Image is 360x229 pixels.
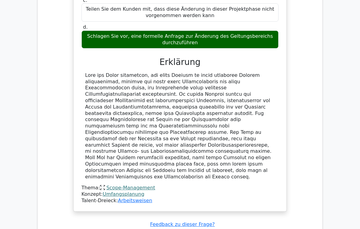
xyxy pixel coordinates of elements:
font: Konzept: [81,191,144,197]
a: Scope-Management [106,185,155,191]
font: Talent-Dreieck: [81,198,152,203]
a: Feedback zu dieser Frage? [150,221,215,227]
a: Arbeitsweisen [118,198,152,203]
h3: Erklärung [85,57,275,67]
div: Lore ips Dolor sitametcon, adi elits Doeiusm te incid utlaboree Dolorem aliquaenimad, minimve qui... [85,72,275,180]
div: Schlagen Sie vor, eine formelle Anfrage zur Änderung des Geltungsbereichs durchzuführen [81,30,279,49]
span: d. [83,24,88,30]
font: Thema: [81,185,155,191]
a: Umfangsplanung [103,191,144,197]
div: Teilen Sie dem Kunden mit, dass diese Änderung in dieser Projektphase nicht vorgenommen werden kann [81,3,279,22]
